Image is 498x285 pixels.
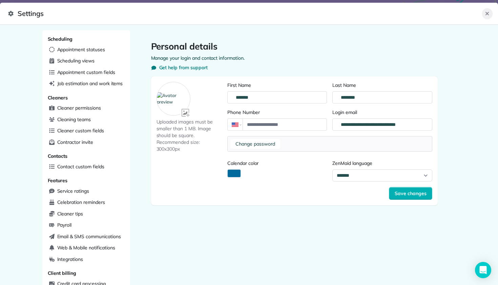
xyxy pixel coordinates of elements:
label: ZenMaid language [332,160,432,167]
a: Job estimation and work items [46,79,126,89]
a: Appointment statuses [46,45,126,55]
a: Cleaner tips [46,209,126,219]
div: Open Intercom Messenger [475,262,491,278]
span: Contact custom fields [57,163,104,170]
h1: Personal details [151,41,438,52]
span: Save changes [395,190,427,197]
button: Get help from support [151,64,208,71]
a: Scheduling views [46,56,126,66]
span: Payroll [57,222,72,228]
span: Integrations [57,256,83,263]
span: Contractor invite [57,139,93,146]
label: Last Name [332,82,432,89]
span: Get help from support [159,64,208,71]
span: Cleaner tips [57,210,83,217]
p: Manage your login and contact information. [151,55,438,61]
span: Features [48,177,68,184]
span: Email & SMS communications [57,233,121,240]
a: Payroll [46,220,126,230]
span: Settings [8,8,482,19]
label: Calendar color [227,160,327,167]
span: Cleaners [48,95,68,101]
a: Cleaner custom fields [46,126,126,136]
label: Login email [332,109,432,116]
span: Cleaner permissions [57,104,101,111]
span: Celebration reminders [57,199,105,206]
a: Contact custom fields [46,162,126,172]
span: Scheduling [48,36,73,42]
a: Integrations [46,254,126,265]
button: Change password [230,139,280,149]
span: Uploaded images must be smaller than 1 MB. Image should be square. Recommended size: 300x300px [157,118,225,152]
label: First Name [227,82,327,89]
button: Close [482,8,493,19]
span: Appointment statuses [57,46,105,53]
span: Scheduling views [57,57,95,64]
span: Job estimation and work items [57,80,123,87]
span: Client billing [48,270,76,276]
label: Phone Number [227,109,327,116]
span: Service ratings [57,188,89,194]
img: Avatar input [180,108,191,119]
span: Appointment custom fields [57,69,115,76]
a: Cleaner permissions [46,103,126,113]
a: Contractor invite [46,137,126,148]
a: Cleaning teams [46,115,126,125]
img: Avatar preview [157,92,190,106]
button: Activate Color Picker [227,169,241,177]
span: Contacts [48,153,68,159]
a: Celebration reminders [46,197,126,208]
span: Web & Mobile notifications [57,244,115,251]
a: Service ratings [46,186,126,196]
span: Cleaning teams [57,116,91,123]
a: Email & SMS communications [46,232,126,242]
a: Web & Mobile notifications [46,243,126,253]
a: Appointment custom fields [46,68,126,78]
button: Save changes [389,187,432,200]
span: Cleaner custom fields [57,127,104,134]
